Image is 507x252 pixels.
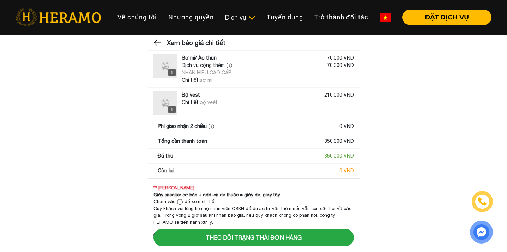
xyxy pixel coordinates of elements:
a: Về chúng tôi [112,10,163,25]
div: NHÃN HIỆU CAO CẤP [182,69,234,76]
button: Theo dõi trạng thái đơn hàng [153,229,354,246]
div: 350.000 VND [324,152,354,160]
div: Phí giao nhận 2 chiều [158,123,216,130]
div: 0 VND [339,167,354,174]
strong: ** [PERSON_NAME]: [153,185,195,190]
div: 0 VND [339,123,354,130]
div: 70.000 VND [327,54,354,62]
span: sơ mi [200,77,212,83]
div: Dịch vụ [225,13,255,22]
span: Chi tiết: [182,99,200,105]
img: info [177,199,183,205]
img: heramo-logo.png [16,8,101,26]
div: Còn lại [158,167,174,174]
a: Nhượng quyền [163,10,219,25]
img: info [227,63,232,68]
h3: Xem báo giá chi tiết [167,34,225,52]
div: 1 [168,69,176,76]
div: Bộ vest [182,91,200,99]
button: ĐẶT DỊCH VỤ [402,10,491,25]
img: vn-flag.png [380,13,391,22]
div: Chạm vào để xem chi tiết. [153,198,354,205]
div: Đã thu [158,152,173,160]
span: Chi tiết: [182,77,200,83]
div: Quý khách vui lòng liên hệ nhân viên CSKH để được tư vấn thêm nếu vẫn còn câu hỏi về báo giá. Tro... [153,205,354,226]
div: 1 [168,106,176,113]
div: 70.000 VND [327,62,354,76]
a: phone-icon [473,192,492,211]
img: back [153,37,163,48]
div: 350.000 VND [324,137,354,145]
img: phone-icon [478,197,487,206]
strong: Giày sneaker cơ bản + add-on da thuộc = giày da, giày tây [153,192,280,197]
div: Dịch vụ cộng thêm [182,62,234,69]
a: Tuyển dụng [261,10,309,25]
a: Trở thành đối tác [309,10,374,25]
img: info [209,124,214,129]
a: ĐẶT DỊCH VỤ [397,14,491,20]
div: Sơ mi/ Áo thun [182,54,217,62]
div: Tổng cần thanh toán [158,137,207,145]
div: 210.000 VND [324,91,354,99]
span: bộ veét [200,99,218,105]
img: subToggleIcon [248,14,255,21]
